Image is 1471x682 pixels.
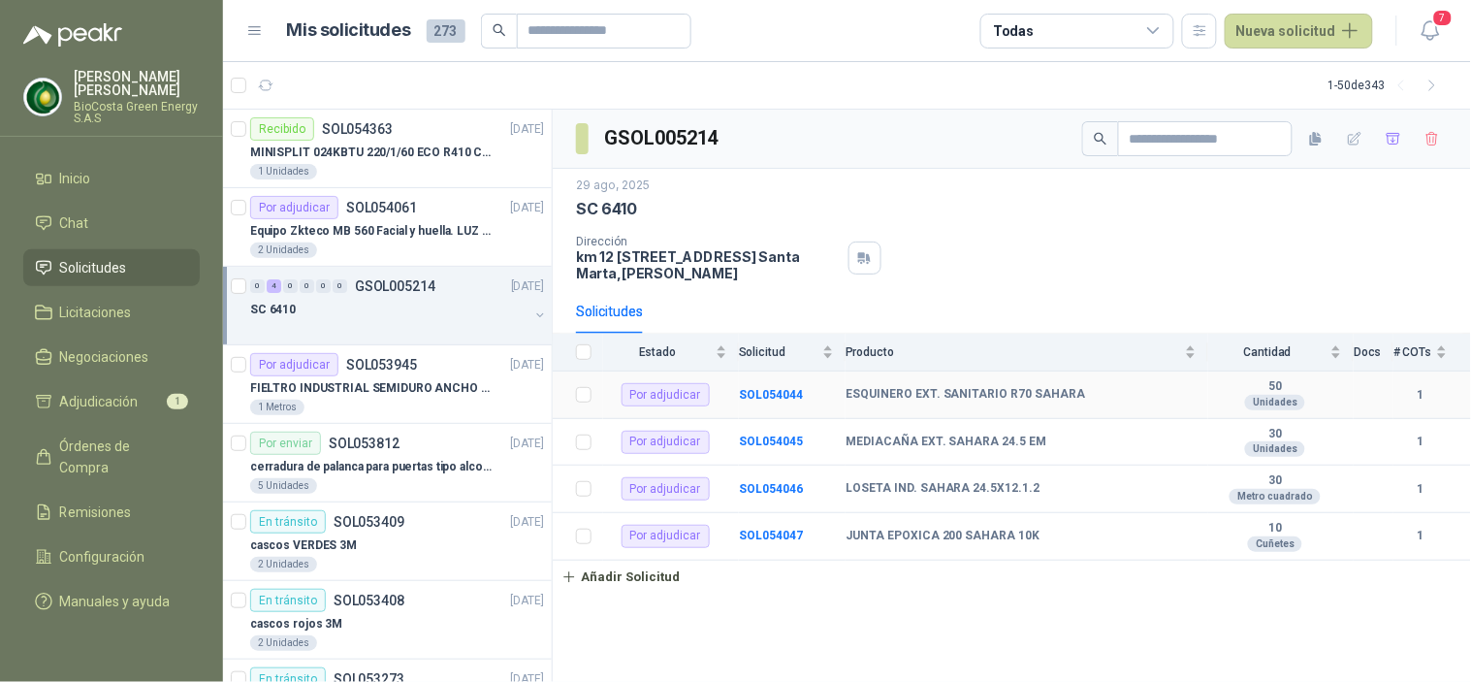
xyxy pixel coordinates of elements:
[1230,489,1321,504] div: Metro cuadrado
[223,110,552,188] a: RecibidoSOL054363[DATE] MINISPLIT 024KBTU 220/1/60 ECO R410 C/FR1 Unidades
[23,583,200,620] a: Manuales y ayuda
[1413,14,1448,49] button: 7
[622,525,710,548] div: Por adjudicar
[622,477,710,501] div: Por adjudicar
[1208,345,1327,359] span: Cantidad
[250,557,317,572] div: 2 Unidades
[74,70,200,97] p: [PERSON_NAME] [PERSON_NAME]
[846,334,1208,372] th: Producto
[60,302,132,323] span: Licitaciones
[1245,395,1305,410] div: Unidades
[250,243,317,258] div: 2 Unidades
[1208,379,1342,395] b: 50
[250,117,314,141] div: Recibido
[846,345,1181,359] span: Producto
[1432,9,1454,27] span: 7
[1328,70,1448,101] div: 1 - 50 de 343
[223,581,552,660] a: En tránsitoSOL053408[DATE] cascos rojos 3M2 Unidades
[250,379,492,398] p: FIELTRO INDUSTRIAL SEMIDURO ANCHO 25 MM
[739,482,803,496] a: SOL054046
[23,339,200,375] a: Negociaciones
[334,515,404,529] p: SOL053409
[334,594,404,607] p: SOL053408
[576,235,841,248] p: Dirección
[250,275,548,337] a: 0 4 0 0 0 0 GSOL005214[DATE] SC 6410
[739,435,803,448] a: SOL054045
[511,435,544,453] p: [DATE]
[23,294,200,331] a: Licitaciones
[60,212,89,234] span: Chat
[250,279,265,293] div: 0
[553,561,688,594] button: Añadir Solicitud
[576,177,650,195] p: 29 ago, 2025
[250,196,338,219] div: Por adjudicar
[60,436,181,478] span: Órdenes de Compra
[1248,536,1302,552] div: Cuñetes
[23,494,200,531] a: Remisiones
[23,428,200,486] a: Órdenes de Compra
[283,279,298,293] div: 0
[60,391,139,412] span: Adjudicación
[576,301,643,322] div: Solicitudes
[846,387,1086,403] b: ESQUINERO EXT. SANITARIO R70 SAHARA
[167,394,188,409] span: 1
[511,277,544,296] p: [DATE]
[333,279,347,293] div: 0
[511,356,544,374] p: [DATE]
[223,188,552,267] a: Por adjudicarSOL054061[DATE] Equipo Zkteco MB 560 Facial y huella. LUZ VISIBLE2 Unidades
[250,301,296,319] p: SC 6410
[287,16,411,45] h1: Mis solicitudes
[250,400,304,415] div: 1 Metros
[355,279,435,293] p: GSOL005214
[511,592,544,610] p: [DATE]
[329,437,400,450] p: SOL053812
[23,383,200,420] a: Adjudicación1
[23,249,200,286] a: Solicitudes
[603,345,712,359] span: Estado
[622,431,710,454] div: Por adjudicar
[60,346,149,368] span: Negociaciones
[1208,334,1354,372] th: Cantidad
[60,546,145,568] span: Configuración
[1208,473,1342,489] b: 30
[1094,132,1107,146] span: search
[23,160,200,197] a: Inicio
[60,502,132,523] span: Remisiones
[1393,345,1432,359] span: # COTs
[23,205,200,242] a: Chat
[1393,334,1471,372] th: # COTs
[322,122,393,136] p: SOL054363
[576,248,841,281] p: km 12 [STREET_ADDRESS] Santa Marta , [PERSON_NAME]
[739,388,803,402] a: SOL054044
[1393,480,1448,499] b: 1
[223,345,552,424] a: Por adjudicarSOL053945[DATE] FIELTRO INDUSTRIAL SEMIDURO ANCHO 25 MM1 Metros
[250,432,321,455] div: Por enviar
[300,279,314,293] div: 0
[1208,427,1342,442] b: 30
[250,164,317,179] div: 1 Unidades
[739,529,803,542] a: SOL054047
[250,353,338,376] div: Por adjudicar
[846,481,1040,497] b: LOSETA IND. SAHARA 24.5X12.1.2
[493,23,506,37] span: search
[1225,14,1373,49] button: Nueva solicitud
[60,591,171,612] span: Manuales y ayuda
[739,334,846,372] th: Solicitud
[250,222,492,241] p: Equipo Zkteco MB 560 Facial y huella. LUZ VISIBLE
[346,201,417,214] p: SOL054061
[846,435,1047,450] b: MEDIACAÑA EXT. SAHARA 24.5 EM
[23,538,200,575] a: Configuración
[250,615,342,633] p: cascos rojos 3M
[1393,386,1448,405] b: 1
[576,199,637,219] p: SC 6410
[511,513,544,532] p: [DATE]
[739,345,818,359] span: Solicitud
[511,199,544,217] p: [DATE]
[603,334,739,372] th: Estado
[604,123,721,153] h3: GSOL005214
[427,19,465,43] span: 273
